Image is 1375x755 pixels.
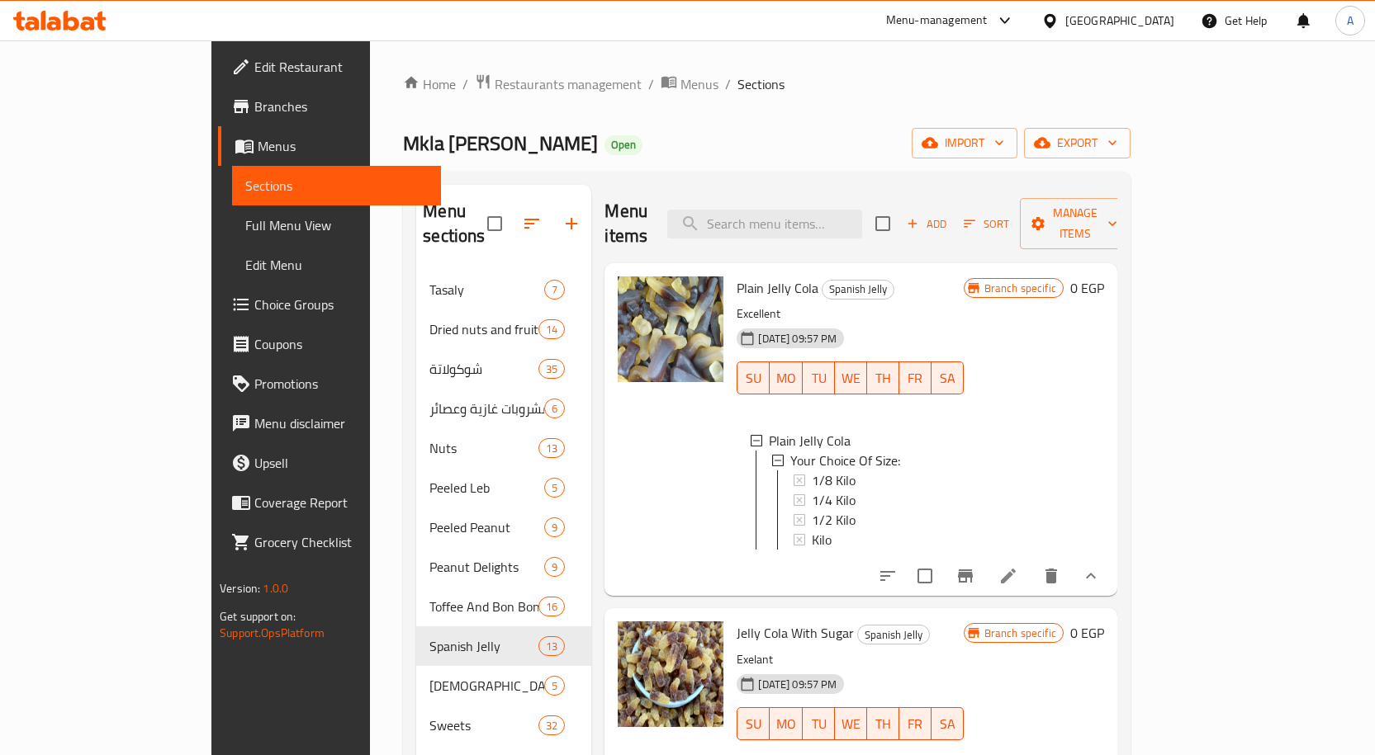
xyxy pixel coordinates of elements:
span: Mkla [PERSON_NAME] [403,125,598,162]
span: Menu disclaimer [254,413,428,433]
h6: 0 EGP [1070,276,1104,300]
span: Spanish Jelly [858,625,929,644]
li: / [462,74,468,94]
span: 1/4 Kilo [812,490,856,510]
button: FR [899,707,932,740]
span: 16 [539,599,564,615]
span: Branches [254,97,428,116]
div: items [544,517,565,537]
span: Edit Restaurant [254,57,428,77]
span: مشروبات غازية وعصائر [429,399,544,418]
span: TU [809,712,828,736]
a: Edit Restaurant [218,47,441,87]
button: WE [835,707,867,740]
button: show more [1071,556,1111,596]
div: Sweets [429,715,538,735]
button: TH [867,361,899,394]
a: Choice Groups [218,285,441,324]
span: 9 [545,520,564,536]
button: TU [803,707,835,740]
a: Promotions [218,364,441,403]
span: Branch specific [978,281,1063,296]
span: Edit Menu [245,255,428,275]
div: Peeled Peanut9 [416,507,591,547]
img: Plain Jelly Cola [618,276,723,382]
a: Edit Menu [232,245,441,285]
div: Open [605,135,642,155]
span: MO [776,366,796,390]
span: Spanish Jelly [823,280,894,299]
div: Spanish Jelly13 [416,626,591,666]
a: Edit menu item [998,566,1018,586]
span: Jelly Cola With Sugar [737,621,854,645]
span: 9 [545,559,564,575]
button: delete [1031,556,1071,596]
h6: 0 EGP [1070,621,1104,644]
span: FR [906,366,925,390]
span: Add item [900,211,953,237]
span: Dried nuts and fruits [429,319,538,339]
span: [DATE] 09:57 PM [752,677,843,692]
div: Tasaly [429,280,544,300]
button: SU [737,707,770,740]
span: Restaurants management [495,74,642,94]
span: Promotions [254,374,428,394]
span: Menus [258,136,428,156]
span: 5 [545,678,564,694]
div: Dried nuts and fruits14 [416,309,591,349]
span: Add [904,215,949,234]
span: Upsell [254,453,428,473]
div: Spanish Jelly [857,625,930,644]
div: Spanish Jelly [429,636,538,656]
button: FR [899,361,932,394]
button: SA [932,707,964,740]
span: Peeled Peanut [429,517,544,537]
span: Get support on: [220,606,296,627]
span: 6 [545,401,564,417]
div: Sweets32 [416,705,591,745]
span: [DATE] 09:57 PM [752,331,843,347]
a: Upsell [218,443,441,483]
span: A [1347,12,1354,30]
span: Full Menu View [245,215,428,235]
span: SU [744,366,763,390]
button: WE [835,361,867,394]
a: Sections [232,166,441,205]
div: items [544,676,565,696]
span: SU [744,712,763,736]
span: Open [605,138,642,152]
a: Coverage Report [218,483,441,522]
span: TH [874,366,893,390]
span: FR [906,712,925,736]
span: Plain Jelly Cola [769,431,851,451]
span: 1/8 Kilo [812,470,856,490]
button: TU [803,361,835,394]
a: Menus [218,126,441,166]
span: Branch specific [978,625,1063,641]
div: items [538,597,565,616]
div: [DEMOGRAPHIC_DATA] Crackers5 [416,666,591,705]
span: export [1037,133,1117,153]
span: 13 [539,639,564,654]
span: SA [938,712,957,736]
div: مشروبات غازية وعصائر6 [416,389,591,428]
div: Peanut Delights9 [416,547,591,587]
div: items [544,280,565,300]
span: [DEMOGRAPHIC_DATA] Crackers [429,676,544,696]
img: Jelly Cola With Sugar [618,621,723,727]
span: Manage items [1033,203,1117,244]
button: Add section [552,204,591,243]
svg: Show Choices [1081,566,1101,586]
div: Toffee And Bon Bons [429,597,538,616]
span: 7 [545,282,564,298]
span: 32 [539,718,564,734]
button: MO [770,707,803,740]
div: Toffee And Bon Bons16 [416,587,591,626]
span: 1.0.0 [263,578,288,599]
a: Restaurants management [475,73,642,95]
a: Branches [218,87,441,126]
a: Support.OpsPlatform [220,622,325,644]
div: items [538,359,565,379]
span: Kilo [812,530,832,550]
